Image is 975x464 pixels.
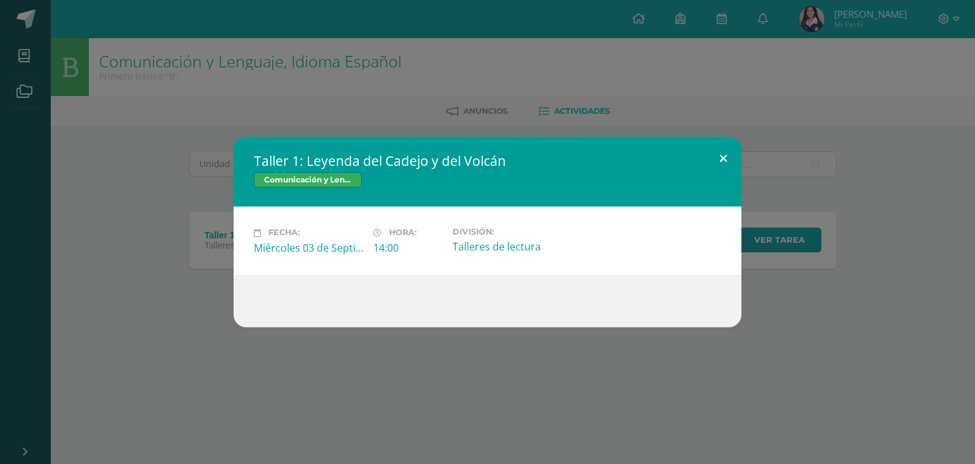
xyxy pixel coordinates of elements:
h2: Taller 1: Leyenda del Cadejo y del Volcán [254,152,721,170]
span: Hora: [389,228,416,238]
div: 14:00 [373,241,442,255]
span: Fecha: [269,228,300,238]
div: Miércoles 03 de Septiembre [254,241,363,255]
div: Talleres de lectura [453,240,562,254]
label: División: [453,227,562,236]
button: Close (Esc) [705,137,741,180]
span: Comunicación y Lenguaje, Idioma Español [254,172,362,188]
